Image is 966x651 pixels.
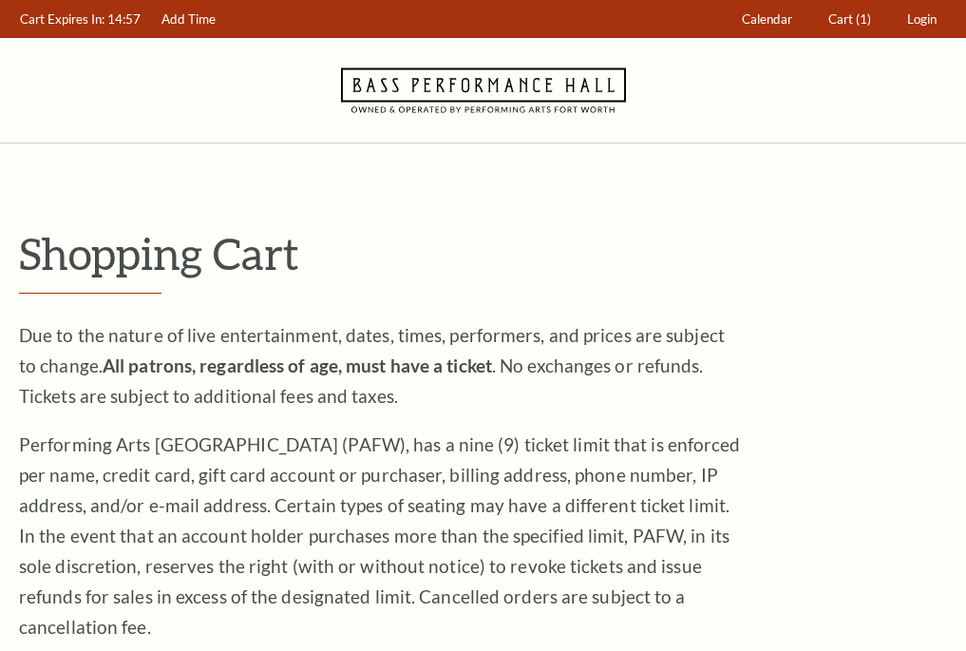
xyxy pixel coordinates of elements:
[153,1,225,38] a: Add Time
[899,1,946,38] a: Login
[19,229,947,278] p: Shopping Cart
[19,324,725,407] span: Due to the nature of live entertainment, dates, times, performers, and prices are subject to chan...
[828,11,853,27] span: Cart
[907,11,937,27] span: Login
[19,430,741,642] p: Performing Arts [GEOGRAPHIC_DATA] (PAFW), has a nine (9) ticket limit that is enforced per name, ...
[856,11,871,27] span: (1)
[733,1,802,38] a: Calendar
[820,1,881,38] a: Cart (1)
[742,11,792,27] span: Calendar
[107,11,141,27] span: 14:57
[103,354,492,376] strong: All patrons, regardless of age, must have a ticket
[20,11,104,27] span: Cart Expires In:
